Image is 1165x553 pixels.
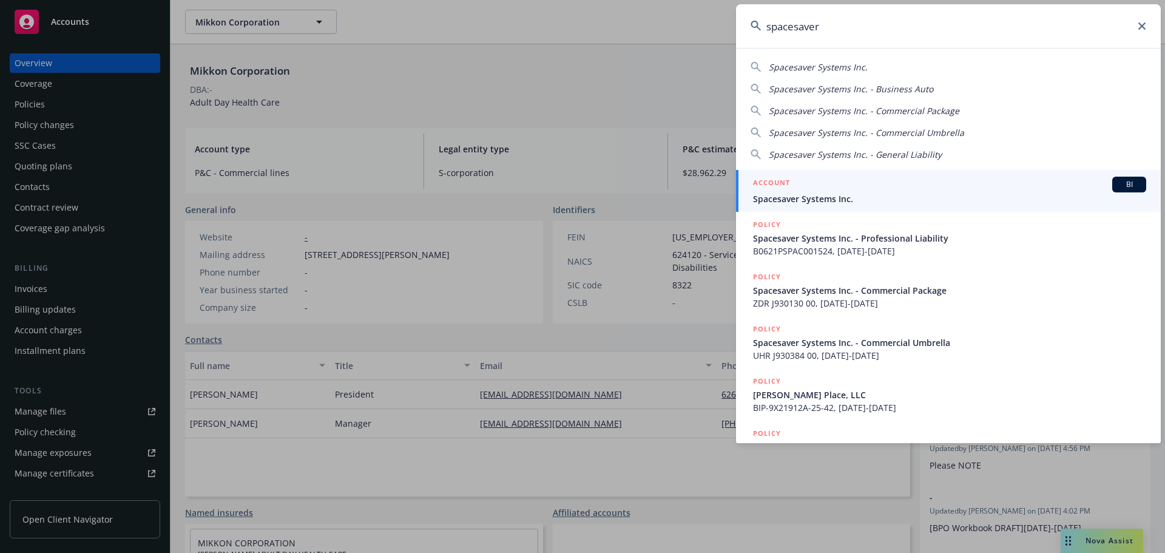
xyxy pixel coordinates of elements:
[753,192,1146,205] span: Spacesaver Systems Inc.
[753,441,1146,453] span: Spacesaver Systems Inc. - Workers' Compensation
[736,316,1161,368] a: POLICYSpacesaver Systems Inc. - Commercial UmbrellaUHR J930384 00, [DATE]-[DATE]
[753,284,1146,297] span: Spacesaver Systems Inc. - Commercial Package
[736,264,1161,316] a: POLICYSpacesaver Systems Inc. - Commercial PackageZDR J930130 00, [DATE]-[DATE]
[753,245,1146,257] span: B0621PSPAC001524, [DATE]-[DATE]
[753,336,1146,349] span: Spacesaver Systems Inc. - Commercial Umbrella
[753,388,1146,401] span: [PERSON_NAME] Place, LLC
[753,177,790,191] h5: ACCOUNT
[753,401,1146,414] span: BIP-9X21912A-25-42, [DATE]-[DATE]
[753,323,781,335] h5: POLICY
[736,170,1161,212] a: ACCOUNTBISpacesaver Systems Inc.
[753,349,1146,362] span: UHR J930384 00, [DATE]-[DATE]
[1117,179,1141,190] span: BI
[736,421,1161,473] a: POLICYSpacesaver Systems Inc. - Workers' Compensation
[736,212,1161,264] a: POLICYSpacesaver Systems Inc. - Professional LiabilityB0621PSPAC001524, [DATE]-[DATE]
[769,149,942,160] span: Spacesaver Systems Inc. - General Liability
[769,105,959,117] span: Spacesaver Systems Inc. - Commercial Package
[753,297,1146,310] span: ZDR J930130 00, [DATE]-[DATE]
[769,83,933,95] span: Spacesaver Systems Inc. - Business Auto
[769,61,868,73] span: Spacesaver Systems Inc.
[753,232,1146,245] span: Spacesaver Systems Inc. - Professional Liability
[753,427,781,439] h5: POLICY
[753,219,781,231] h5: POLICY
[736,4,1161,48] input: Search...
[753,375,781,387] h5: POLICY
[736,368,1161,421] a: POLICY[PERSON_NAME] Place, LLCBIP-9X21912A-25-42, [DATE]-[DATE]
[753,271,781,283] h5: POLICY
[769,127,964,138] span: Spacesaver Systems Inc. - Commercial Umbrella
